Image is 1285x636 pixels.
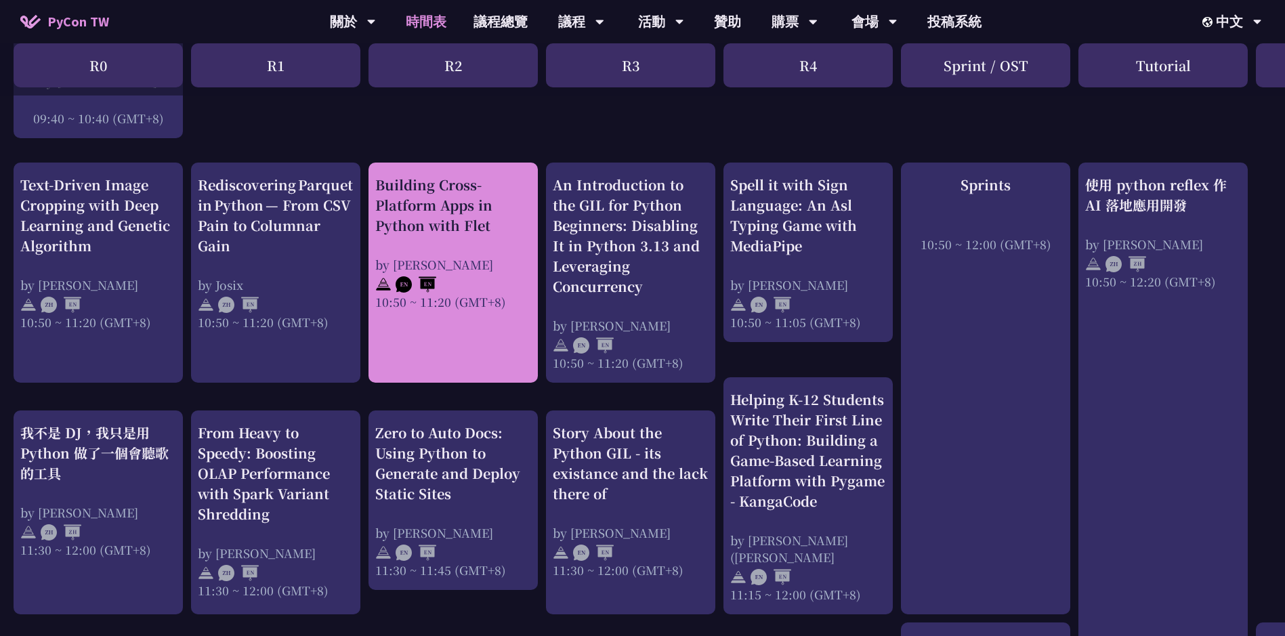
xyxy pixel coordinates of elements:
div: Zero to Auto Docs: Using Python to Generate and Deploy Static Sites [375,423,531,504]
a: 使用 python reflex 作 AI 落地應用開發 by [PERSON_NAME] 10:50 ~ 12:20 (GMT+8) [1085,175,1241,290]
div: Building Cross-Platform Apps in Python with Flet [375,175,531,236]
img: svg+xml;base64,PHN2ZyB4bWxucz0iaHR0cDovL3d3dy53My5vcmcvMjAwMC9zdmciIHdpZHRoPSIyNCIgaGVpZ2h0PSIyNC... [375,276,392,293]
div: by [PERSON_NAME] [553,317,709,334]
a: Rediscovering Parquet in Python — From CSV Pain to Columnar Gain by Josix 10:50 ~ 11:20 (GMT+8) [198,175,354,331]
img: Locale Icon [1202,17,1216,27]
div: 11:30 ~ 12:00 (GMT+8) [198,582,354,599]
img: svg+xml;base64,PHN2ZyB4bWxucz0iaHR0cDovL3d3dy53My5vcmcvMjAwMC9zdmciIHdpZHRoPSIyNCIgaGVpZ2h0PSIyNC... [20,297,37,313]
div: Sprints [908,175,1063,195]
img: ENEN.5a408d1.svg [751,297,791,313]
div: 11:30 ~ 12:00 (GMT+8) [20,541,176,558]
div: 我不是 DJ，我只是用 Python 做了一個會聽歌的工具 [20,423,176,484]
a: Spell it with Sign Language: An Asl Typing Game with MediaPipe by [PERSON_NAME] 10:50 ~ 11:05 (GM... [730,175,886,331]
img: ENEN.5a408d1.svg [396,276,436,293]
div: Sprint / OST [901,43,1070,87]
div: 10:50 ~ 11:20 (GMT+8) [20,314,176,331]
div: by [PERSON_NAME] [375,524,531,541]
div: 11:30 ~ 11:45 (GMT+8) [375,561,531,578]
div: R2 [368,43,538,87]
a: Story About the Python GIL - its existance and the lack there of by [PERSON_NAME] 11:30 ~ 12:00 (... [553,423,709,578]
div: 10:50 ~ 11:20 (GMT+8) [553,354,709,371]
div: by [PERSON_NAME] [730,276,886,293]
img: svg+xml;base64,PHN2ZyB4bWxucz0iaHR0cDovL3d3dy53My5vcmcvMjAwMC9zdmciIHdpZHRoPSIyNCIgaGVpZ2h0PSIyNC... [553,545,569,561]
div: 10:50 ~ 11:20 (GMT+8) [198,314,354,331]
div: R4 [723,43,893,87]
img: ENEN.5a408d1.svg [396,545,436,561]
div: 09:40 ~ 10:40 (GMT+8) [20,110,176,127]
img: ZHZH.38617ef.svg [41,524,81,540]
div: From Heavy to Speedy: Boosting OLAP Performance with Spark Variant Shredding [198,423,354,524]
img: svg+xml;base64,PHN2ZyB4bWxucz0iaHR0cDovL3d3dy53My5vcmcvMjAwMC9zdmciIHdpZHRoPSIyNCIgaGVpZ2h0PSIyNC... [553,337,569,354]
div: R1 [191,43,360,87]
img: ZHZH.38617ef.svg [1105,256,1146,272]
div: 10:50 ~ 11:05 (GMT+8) [730,314,886,331]
img: ZHEN.371966e.svg [41,297,81,313]
div: by [PERSON_NAME] ([PERSON_NAME] [730,532,886,566]
a: Helping K-12 Students Write Their First Line of Python: Building a Game-Based Learning Platform w... [730,389,886,603]
img: svg+xml;base64,PHN2ZyB4bWxucz0iaHR0cDovL3d3dy53My5vcmcvMjAwMC9zdmciIHdpZHRoPSIyNCIgaGVpZ2h0PSIyNC... [375,545,392,561]
div: by Josix [198,276,354,293]
img: ZHEN.371966e.svg [218,565,259,581]
img: ZHEN.371966e.svg [218,297,259,313]
div: 10:50 ~ 11:20 (GMT+8) [375,293,531,310]
div: Rediscovering Parquet in Python — From CSV Pain to Columnar Gain [198,175,354,256]
div: by [PERSON_NAME] [20,504,176,521]
div: 10:50 ~ 12:00 (GMT+8) [908,236,1063,253]
div: 11:30 ~ 12:00 (GMT+8) [553,561,709,578]
a: Building Cross-Platform Apps in Python with Flet by [PERSON_NAME] 10:50 ~ 11:20 (GMT+8) [375,175,531,310]
div: Spell it with Sign Language: An Asl Typing Game with MediaPipe [730,175,886,256]
img: ENEN.5a408d1.svg [573,545,614,561]
div: R0 [14,43,183,87]
img: svg+xml;base64,PHN2ZyB4bWxucz0iaHR0cDovL3d3dy53My5vcmcvMjAwMC9zdmciIHdpZHRoPSIyNCIgaGVpZ2h0PSIyNC... [198,565,214,581]
div: Story About the Python GIL - its existance and the lack there of [553,423,709,504]
div: Text-Driven Image Cropping with Deep Learning and Genetic Algorithm [20,175,176,256]
div: R3 [546,43,715,87]
a: From Heavy to Speedy: Boosting OLAP Performance with Spark Variant Shredding by [PERSON_NAME] 11:... [198,423,354,599]
img: svg+xml;base64,PHN2ZyB4bWxucz0iaHR0cDovL3d3dy53My5vcmcvMjAwMC9zdmciIHdpZHRoPSIyNCIgaGVpZ2h0PSIyNC... [20,524,37,540]
div: by [PERSON_NAME] [198,545,354,561]
div: Helping K-12 Students Write Their First Line of Python: Building a Game-Based Learning Platform w... [730,389,886,511]
img: Home icon of PyCon TW 2025 [20,15,41,28]
div: Tutorial [1078,43,1248,87]
img: ENEN.5a408d1.svg [751,569,791,585]
a: An Introduction to the GIL for Python Beginners: Disabling It in Python 3.13 and Leveraging Concu... [553,175,709,371]
img: svg+xml;base64,PHN2ZyB4bWxucz0iaHR0cDovL3d3dy53My5vcmcvMjAwMC9zdmciIHdpZHRoPSIyNCIgaGVpZ2h0PSIyNC... [730,297,746,313]
div: 10:50 ~ 12:20 (GMT+8) [1085,273,1241,290]
a: 我不是 DJ，我只是用 Python 做了一個會聽歌的工具 by [PERSON_NAME] 11:30 ~ 12:00 (GMT+8) [20,423,176,558]
div: by [PERSON_NAME] [1085,236,1241,253]
span: PyCon TW [47,12,109,32]
img: ENEN.5a408d1.svg [573,337,614,354]
img: svg+xml;base64,PHN2ZyB4bWxucz0iaHR0cDovL3d3dy53My5vcmcvMjAwMC9zdmciIHdpZHRoPSIyNCIgaGVpZ2h0PSIyNC... [730,569,746,585]
div: An Introduction to the GIL for Python Beginners: Disabling It in Python 3.13 and Leveraging Concu... [553,175,709,297]
div: by [PERSON_NAME] [20,276,176,293]
div: by [PERSON_NAME] [375,256,531,273]
div: 使用 python reflex 作 AI 落地應用開發 [1085,175,1241,215]
div: 11:15 ~ 12:00 (GMT+8) [730,586,886,603]
a: Text-Driven Image Cropping with Deep Learning and Genetic Algorithm by [PERSON_NAME] 10:50 ~ 11:2... [20,175,176,331]
a: Zero to Auto Docs: Using Python to Generate and Deploy Static Sites by [PERSON_NAME] 11:30 ~ 11:4... [375,423,531,578]
img: svg+xml;base64,PHN2ZyB4bWxucz0iaHR0cDovL3d3dy53My5vcmcvMjAwMC9zdmciIHdpZHRoPSIyNCIgaGVpZ2h0PSIyNC... [198,297,214,313]
div: by [PERSON_NAME] [553,524,709,541]
img: svg+xml;base64,PHN2ZyB4bWxucz0iaHR0cDovL3d3dy53My5vcmcvMjAwMC9zdmciIHdpZHRoPSIyNCIgaGVpZ2h0PSIyNC... [1085,256,1101,272]
a: PyCon TW [7,5,123,39]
